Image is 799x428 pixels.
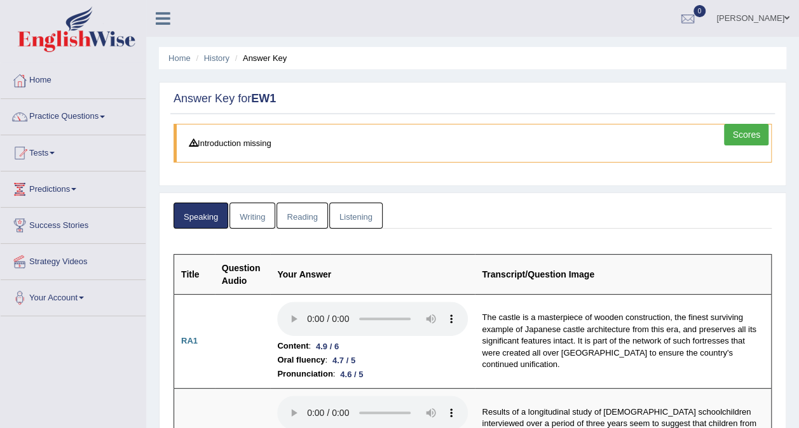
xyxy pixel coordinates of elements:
a: Predictions [1,171,146,203]
a: Home [168,53,191,63]
th: Transcript/Question Image [475,254,771,294]
blockquote: Introduction missing [174,124,772,163]
a: Writing [229,203,275,229]
a: Strategy Videos [1,244,146,276]
th: Title [174,254,215,294]
b: RA1 [181,336,198,345]
li: Answer Key [232,52,287,64]
li: : [277,353,468,367]
a: Speaking [174,203,228,229]
a: Your Account [1,280,146,312]
li: : [277,339,468,353]
a: Success Stories [1,208,146,239]
div: 4.7 / 5 [327,354,360,367]
li: : [277,367,468,381]
h2: Answer Key for [174,93,772,105]
b: Content [277,339,308,353]
a: Home [1,63,146,95]
a: Scores [724,124,768,145]
a: History [204,53,229,63]
th: Your Answer [270,254,475,294]
a: Reading [277,203,327,229]
a: Practice Questions [1,99,146,131]
div: 4.9 / 6 [311,340,344,353]
b: Pronunciation [277,367,332,381]
strong: EW1 [251,92,276,105]
a: Tests [1,135,146,167]
span: 0 [693,5,706,17]
b: Oral fluency [277,353,325,367]
th: Question Audio [215,254,271,294]
td: The castle is a masterpiece of wooden construction, the finest surviving example of Japanese cast... [475,294,771,389]
a: Listening [329,203,383,229]
div: 4.6 / 5 [335,368,368,381]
